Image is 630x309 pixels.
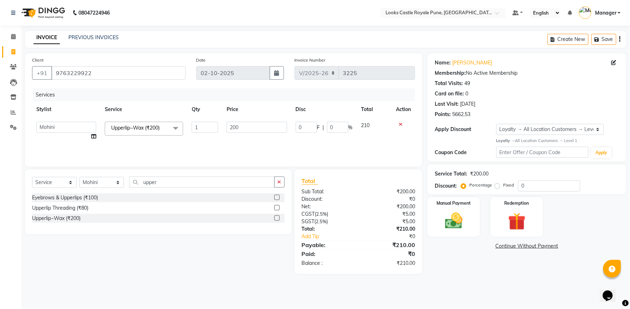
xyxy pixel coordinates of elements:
[296,210,358,218] div: ( )
[111,125,160,131] span: Upperlip~Wax (₹200)
[296,225,358,233] div: Total:
[435,170,467,178] div: Service Total:
[302,218,315,225] span: SGST
[129,177,275,188] input: Search or Scan
[323,124,324,131] span: |
[369,233,420,240] div: ₹0
[316,211,327,217] span: 2.5%
[296,260,358,267] div: Balance :
[435,80,463,87] div: Total Visits:
[18,3,67,23] img: logo
[452,111,470,118] div: 5662.53
[100,101,187,117] th: Service
[437,200,471,206] label: Manual Payment
[68,34,119,41] a: PREVIOUS INVOICES
[358,241,420,249] div: ₹210.00
[429,242,625,250] a: Continue Without Payment
[435,126,496,133] div: Apply Discount
[358,203,420,210] div: ₹200.00
[548,34,589,45] button: Create New
[296,188,358,195] div: Sub Total:
[222,101,291,117] th: Price
[505,200,529,206] label: Redemption
[160,125,163,131] a: x
[435,111,451,118] div: Points:
[469,182,492,188] label: Percentage
[435,90,464,98] div: Card on file:
[465,90,468,98] div: 0
[435,69,466,77] div: Membership:
[32,66,52,80] button: +91
[496,138,619,144] div: All Location Customers → Level 1
[196,57,206,63] label: Date
[32,204,88,212] div: Upperlip Threading (₹80)
[296,203,358,210] div: Net:
[32,194,98,201] div: Eyebrows & Upperlips (₹100)
[357,101,392,117] th: Total
[296,233,369,240] a: Add Tip
[358,188,420,195] div: ₹200.00
[392,101,415,117] th: Action
[296,241,358,249] div: Payable:
[32,101,100,117] th: Stylist
[435,59,451,67] div: Name:
[348,124,353,131] span: %
[592,34,616,45] button: Save
[496,147,589,158] input: Enter Offer / Coupon Code
[32,215,81,222] div: Upperlip~Wax (₹200)
[33,31,60,44] a: INVOICE
[358,225,420,233] div: ₹210.00
[496,138,515,143] strong: Loyalty →
[361,122,370,129] span: 210
[296,250,358,258] div: Paid:
[435,100,459,108] div: Last Visit:
[317,124,320,131] span: F
[595,9,616,17] span: Manager
[503,182,514,188] label: Fixed
[435,149,496,156] div: Coupon Code
[51,66,186,80] input: Search by Name/Mobile/Email/Code
[187,101,222,117] th: Qty
[592,147,612,158] button: Apply
[358,260,420,267] div: ₹210.00
[600,281,623,302] iframe: chat widget
[295,57,326,63] label: Invoice Number
[78,3,110,23] b: 08047224946
[302,177,318,185] span: Total
[291,101,357,117] th: Disc
[358,250,420,258] div: ₹0
[435,69,619,77] div: No Active Membership
[579,6,592,19] img: Manager
[440,211,468,231] img: _cash.svg
[435,182,457,190] div: Discount:
[358,195,420,203] div: ₹0
[302,211,315,217] span: CGST
[452,59,492,67] a: [PERSON_NAME]
[296,218,358,225] div: ( )
[460,100,475,108] div: [DATE]
[358,218,420,225] div: ₹5.00
[470,170,489,178] div: ₹200.00
[32,57,43,63] label: Client
[503,211,531,232] img: _gift.svg
[464,80,470,87] div: 49
[33,88,420,101] div: Services
[296,195,358,203] div: Discount:
[316,219,327,224] span: 2.5%
[358,210,420,218] div: ₹5.00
